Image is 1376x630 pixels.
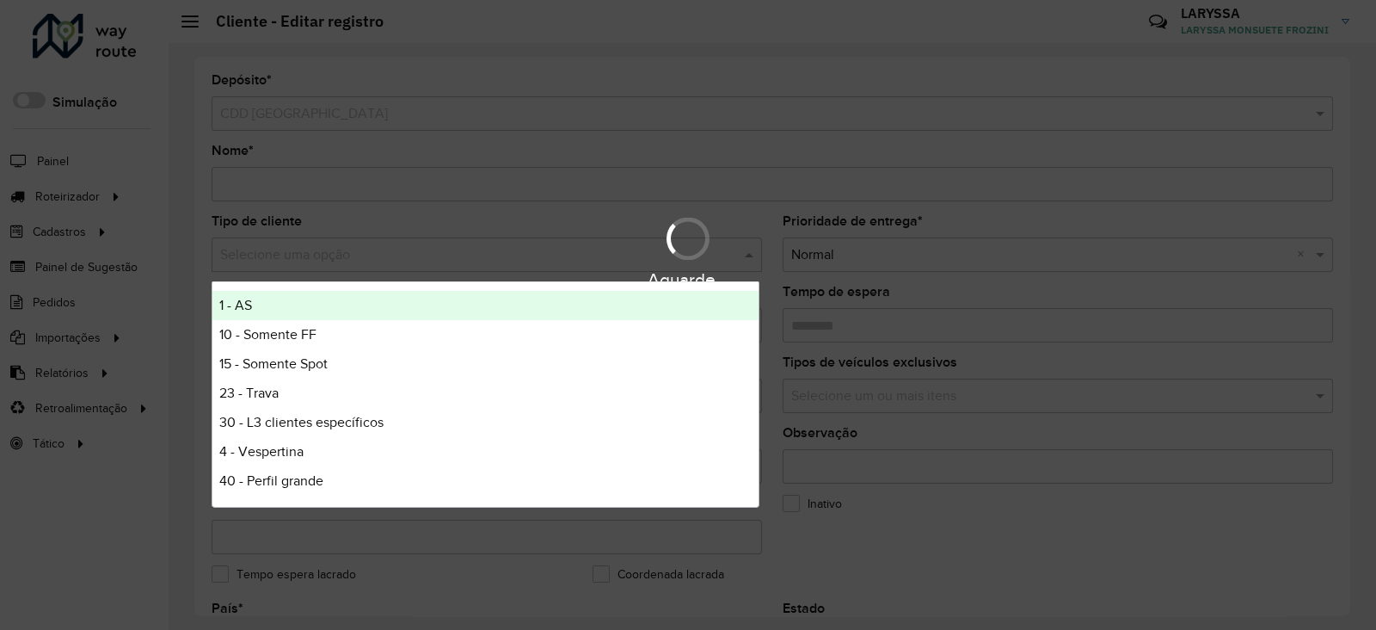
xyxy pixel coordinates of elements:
[219,386,279,400] span: 23 - Trava
[219,444,304,459] span: 4 - Vespertina
[219,473,323,488] span: 40 - Perfil grande
[219,298,252,312] span: 1 - AS
[219,356,328,371] span: 15 - Somente Spot
[219,327,316,342] span: 10 - Somente FF
[219,415,384,429] span: 30 - L3 clientes específicos
[212,281,759,508] ng-dropdown-panel: Options list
